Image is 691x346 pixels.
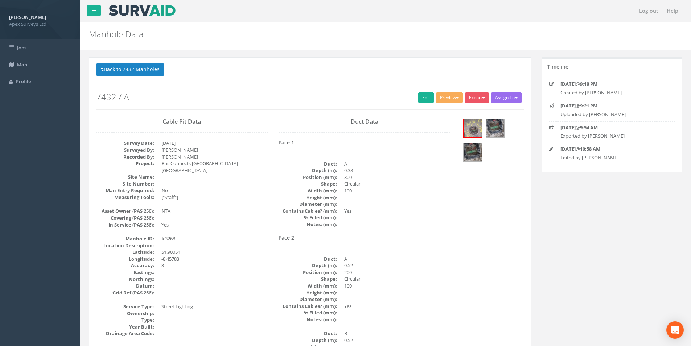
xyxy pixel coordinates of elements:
dd: Yes [344,208,451,215]
dd: Yes [161,221,268,228]
strong: 9:21 PM [580,102,597,109]
strong: 9:18 PM [580,81,597,87]
button: Export [465,92,489,103]
dd: Circular [344,276,451,282]
h2: 7432 / A [96,92,524,102]
dd: Ic3268 [161,235,268,242]
dt: Diameter (mm): [279,201,337,208]
dt: Notes: (mm): [279,221,337,228]
div: Open Intercom Messenger [666,321,684,339]
dd: Street Lighting [161,303,268,310]
dt: Width (mm): [279,282,337,289]
img: 155e13a9-b9b2-2a47-c41c-118da93375ae_09aa2387-7626-79d6-83ef-b96d475bbc94_thumb.jpg [464,119,482,137]
dd: [DATE] [161,140,268,147]
h3: Cable Pit Data [96,119,268,125]
p: @ [560,124,663,131]
dt: Recorded By: [96,154,154,160]
span: Apex Surveys Ltd [9,21,71,28]
dd: 3 [161,262,268,269]
dt: Site Number: [96,180,154,187]
dt: Shape: [279,180,337,187]
dt: Manhole ID: [96,235,154,242]
dt: Position (mm): [279,174,337,181]
h4: Face 1 [279,140,451,145]
dt: Height (mm): [279,289,337,296]
dt: Longitude: [96,256,154,262]
dt: Depth (m): [279,262,337,269]
dt: Position (mm): [279,269,337,276]
dt: Contains Cables? (mm): [279,208,337,215]
span: Map [17,61,27,68]
strong: [DATE] [560,124,576,131]
dd: 0.38 [344,167,451,174]
dd: Bus Connects [GEOGRAPHIC_DATA] - [GEOGRAPHIC_DATA] [161,160,268,174]
dt: Ownership: [96,310,154,317]
dt: Accuracy: [96,262,154,269]
dd: 200 [344,269,451,276]
dd: -8.45783 [161,256,268,262]
dd: NTA [161,208,268,215]
dt: Asset Owner (PAS 256): [96,208,154,215]
strong: [DATE] [560,146,576,152]
dd: A [344,256,451,262]
strong: 9:54 AM [580,124,598,131]
dt: Shape: [279,276,337,282]
dd: No [161,187,268,194]
dd: 300 [344,174,451,181]
dt: Site Name: [96,174,154,180]
dt: In Service (PAS 256): [96,221,154,228]
dd: Circular [344,180,451,187]
dt: % Filled (mm): [279,309,337,316]
dt: Eastings: [96,269,154,276]
dt: Duct: [279,256,337,262]
dd: 51.90054 [161,249,268,256]
img: 155e13a9-b9b2-2a47-c41c-118da93375ae_b6ab5c5b-61b2-b031-6d86-ee55e8ad37a5_thumb.jpg [486,119,504,137]
h5: Timeline [547,64,568,69]
p: @ [560,102,663,109]
dt: Covering (PAS 256): [96,215,154,221]
p: Created by [PERSON_NAME] [560,89,663,96]
p: @ [560,146,663,152]
dt: Location Description: [96,242,154,249]
p: Exported by [PERSON_NAME] [560,133,663,139]
dt: Project: [96,160,154,167]
dd: 0.52 [344,262,451,269]
dt: Duct: [279,330,337,337]
dt: Contains Cables? (mm): [279,303,337,310]
button: Back to 7432 Manholes [96,63,164,76]
dt: Man Entry Required: [96,187,154,194]
dd: Yes [344,303,451,310]
a: Edit [418,92,434,103]
dt: Depth (m): [279,167,337,174]
dd: 100 [344,187,451,194]
dd: B [344,330,451,337]
dt: Year Built: [96,323,154,330]
h4: Face 2 [279,235,451,240]
strong: [DATE] [560,102,576,109]
button: Preview [436,92,463,103]
dt: Width (mm): [279,187,337,194]
dt: Surveyed By: [96,147,154,154]
dt: Service Type: [96,303,154,310]
dt: Measuring Tools: [96,194,154,201]
dt: Drainage Area Code: [96,330,154,337]
dt: Datum: [96,282,154,289]
dt: % Filled (mm): [279,214,337,221]
dd: A [344,160,451,167]
strong: 10:58 AM [580,146,600,152]
dt: Grid Ref (PAS 256): [96,289,154,296]
dt: Latitude: [96,249,154,256]
dt: Diameter (mm): [279,296,337,303]
h2: Manhole Data [89,29,581,39]
strong: [DATE] [560,81,576,87]
dd: 100 [344,282,451,289]
a: [PERSON_NAME] Apex Surveys Ltd [9,12,71,27]
dd: [PERSON_NAME] [161,154,268,160]
dt: Type: [96,317,154,323]
dd: 0.52 [344,337,451,344]
p: Edited by [PERSON_NAME] [560,154,663,161]
strong: [PERSON_NAME] [9,14,46,20]
dt: Height (mm): [279,194,337,201]
dd: [PERSON_NAME] [161,147,268,154]
dt: Notes: (mm): [279,316,337,323]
